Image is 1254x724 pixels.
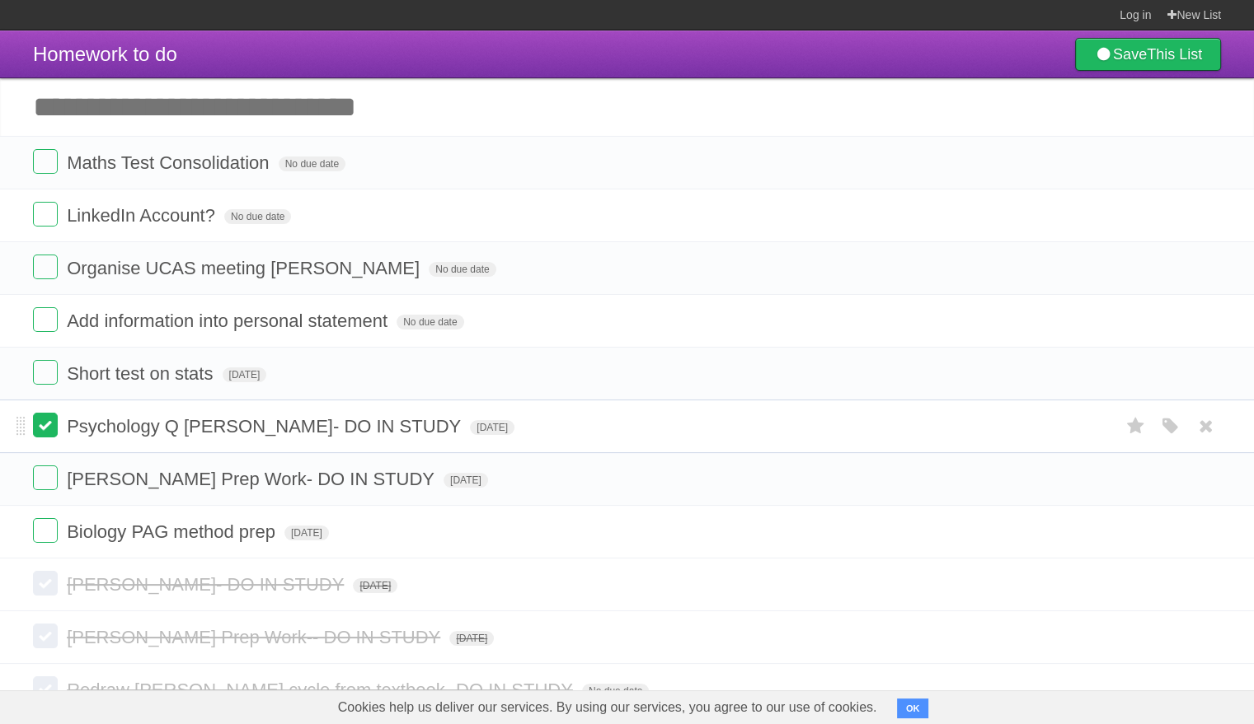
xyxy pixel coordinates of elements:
[33,43,177,65] span: Homework to do
[33,413,58,437] label: Done
[449,631,494,646] span: [DATE]
[67,363,217,384] span: Short test on stats
[224,209,291,224] span: No due date
[67,680,577,700] span: Redraw [PERSON_NAME] cycle from textbook- DO IN STUDY
[353,578,397,593] span: [DATE]
[1120,413,1152,440] label: Star task
[33,360,58,385] label: Done
[1075,38,1221,71] a: SaveThis List
[33,518,58,543] label: Done
[67,258,424,278] span: Organise UCAS meeting [PERSON_NAME]
[322,691,894,724] span: Cookies help us deliver our services. By using our services, you agree to our use of cookies.
[284,525,329,540] span: [DATE]
[444,473,488,488] span: [DATE]
[67,416,465,437] span: Psychology Q [PERSON_NAME]- DO IN STUDY
[470,420,514,435] span: [DATE]
[67,205,219,226] span: LinkedIn Account?
[33,571,58,596] label: Done
[33,202,58,227] label: Done
[397,315,463,329] span: No due date
[67,152,273,173] span: Maths Test Consolidation
[279,156,345,171] span: No due date
[582,684,649,698] span: No due date
[67,521,279,542] span: Biology PAG method prep
[33,149,58,174] label: Done
[67,627,444,647] span: [PERSON_NAME] Prep Work-- DO IN STUDY
[67,574,348,595] span: [PERSON_NAME]- DO IN STUDY
[223,367,267,382] span: [DATE]
[33,255,58,279] label: Done
[33,307,58,332] label: Done
[33,676,58,701] label: Done
[429,262,495,277] span: No due date
[67,311,392,331] span: Add information into personal statement
[897,698,929,718] button: OK
[1147,46,1202,63] b: This List
[33,465,58,490] label: Done
[33,624,58,648] label: Done
[67,469,439,489] span: [PERSON_NAME] Prep Work- DO IN STUDY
